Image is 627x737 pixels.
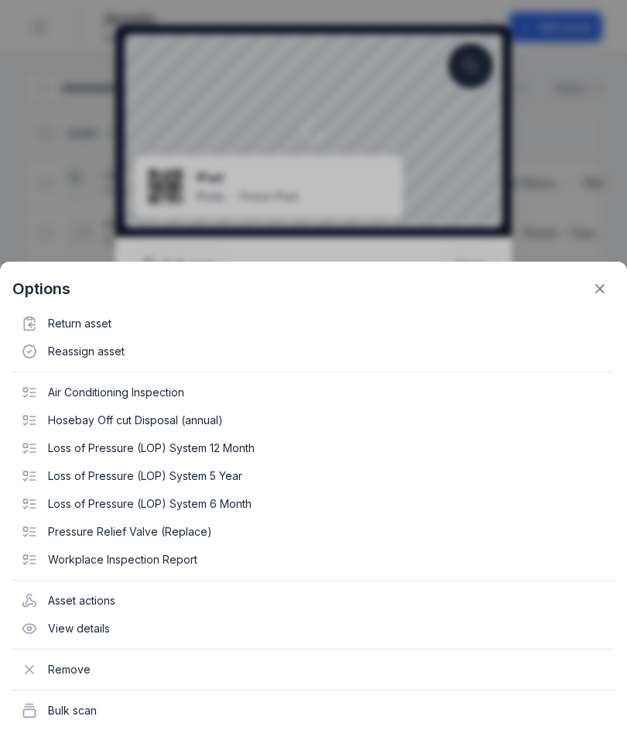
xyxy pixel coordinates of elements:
[12,490,615,518] div: Loss of Pressure (LOP) System 6 Month
[12,587,615,615] div: Asset actions
[12,518,615,546] div: Pressure Relief Valve (Replace)
[12,310,615,338] div: Return asset
[12,546,615,574] div: Workplace Inspection Report
[12,434,615,462] div: Loss of Pressure (LOP) System 12 Month
[12,462,615,490] div: Loss of Pressure (LOP) System 5 Year
[12,278,70,300] strong: Options
[12,338,615,365] div: Reassign asset
[12,656,615,684] div: Remove
[12,406,615,434] div: Hosebay Off cut Disposal (annual)
[12,697,615,725] div: Bulk scan
[12,379,615,406] div: Air Conditioning Inspection
[12,615,615,643] div: View details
